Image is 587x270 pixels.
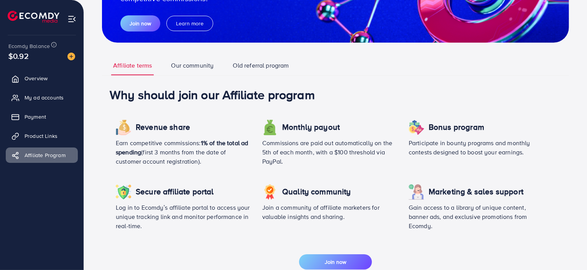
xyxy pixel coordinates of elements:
h4: Revenue share [136,123,190,132]
button: Join now [299,254,372,270]
span: Join now [130,20,151,27]
a: Product Links [6,128,78,144]
span: Affiliate Program [25,151,66,159]
a: Affiliate terms [111,61,154,75]
span: My ad accounts [25,94,64,101]
img: icon revenue share [116,184,131,200]
img: icon revenue share [116,120,131,135]
span: Join now [325,258,346,266]
a: Old referral program [231,61,291,75]
p: Commissions are paid out automatically on the 5th of each month, with a $100 threshold via PayPal. [262,138,396,166]
h4: Quality community [282,187,351,197]
h4: Marketing & sales support [429,187,523,197]
span: 1% of the total ad spending [116,139,248,156]
h4: Bonus program [429,123,484,132]
button: Join now [120,15,160,31]
img: icon revenue share [409,120,424,135]
p: Earn competitive commissions: (first 3 months from the date of customer account registration). [116,138,250,166]
img: logo [8,11,59,23]
a: My ad accounts [6,90,78,105]
span: Overview [25,75,48,82]
span: Product Links [25,132,58,140]
iframe: Chat [554,235,581,264]
a: Payment [6,109,78,124]
a: Our community [169,61,215,75]
img: icon revenue share [262,184,278,200]
span: Ecomdy Balance [8,42,50,50]
img: icon revenue share [262,120,278,135]
a: Overview [6,71,78,86]
span: $0.92 [8,50,29,61]
p: Gain access to a library of unique content, banner ads, and exclusive promotions from Ecomdy. [409,203,543,230]
button: Learn more [166,16,213,31]
p: Participate in bounty programs and monthly contests designed to boost your earnings. [409,138,543,157]
p: Join a community of affiliate marketers for valuable insights and sharing. [262,203,396,221]
img: menu [67,15,76,23]
p: Log in to Ecomdy’s affiliate portal to access your unique tracking link and monitor performance i... [116,203,250,230]
h1: Why should join our Affiliate program [110,87,561,102]
a: Affiliate Program [6,147,78,163]
img: icon revenue share [409,184,424,200]
h4: Secure affiliate portal [136,187,214,197]
span: Payment [25,113,46,121]
img: image [67,53,75,60]
h4: Monthly payout [282,123,340,132]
